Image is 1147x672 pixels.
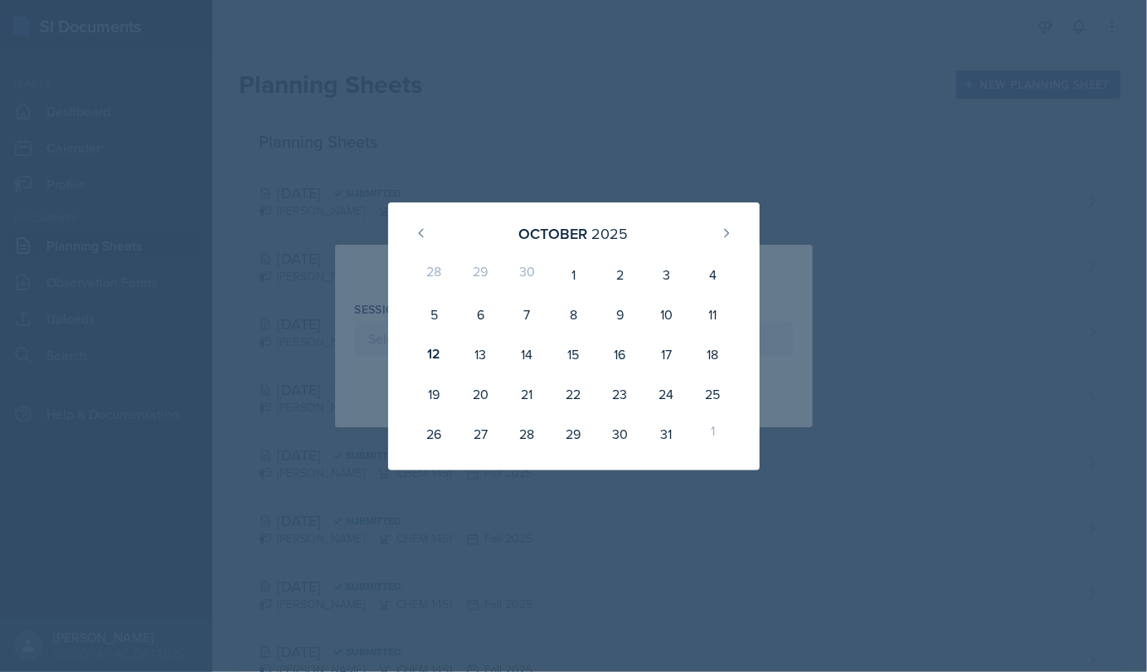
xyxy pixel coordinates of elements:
[689,295,736,334] div: 11
[457,374,503,414] div: 20
[596,255,643,295] div: 2
[457,295,503,334] div: 6
[411,255,458,295] div: 28
[596,414,643,454] div: 30
[689,334,736,374] div: 18
[503,374,550,414] div: 21
[411,334,458,374] div: 12
[689,414,736,454] div: 1
[411,414,458,454] div: 26
[592,222,629,245] div: 2025
[550,255,596,295] div: 1
[550,334,596,374] div: 15
[596,374,643,414] div: 23
[643,414,689,454] div: 31
[503,255,550,295] div: 30
[643,334,689,374] div: 17
[503,295,550,334] div: 7
[596,295,643,334] div: 9
[503,334,550,374] div: 14
[689,255,736,295] div: 4
[550,414,596,454] div: 29
[503,414,550,454] div: 28
[596,334,643,374] div: 16
[411,295,458,334] div: 5
[643,295,689,334] div: 10
[550,295,596,334] div: 8
[457,255,503,295] div: 29
[643,255,689,295] div: 3
[411,374,458,414] div: 19
[457,414,503,454] div: 27
[643,374,689,414] div: 24
[689,374,736,414] div: 25
[457,334,503,374] div: 13
[519,222,588,245] div: October
[550,374,596,414] div: 22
